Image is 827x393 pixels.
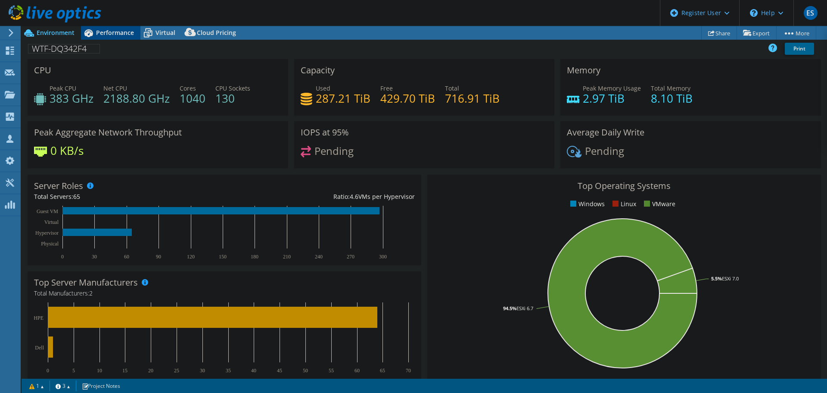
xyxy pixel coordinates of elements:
[503,305,516,311] tspan: 94.5%
[737,26,777,40] a: Export
[200,368,205,374] text: 30
[215,94,250,103] h4: 130
[23,380,50,391] a: 1
[251,368,256,374] text: 40
[283,254,291,260] text: 210
[567,128,644,137] h3: Average Daily Write
[301,128,349,137] h3: IOPS at 95%
[180,94,205,103] h4: 1040
[329,368,334,374] text: 55
[44,219,59,225] text: Virtual
[651,84,690,92] span: Total Memory
[750,9,758,17] svg: \n
[41,241,59,247] text: Physical
[180,84,196,92] span: Cores
[804,6,818,20] span: ES
[406,368,411,374] text: 70
[380,368,385,374] text: 65
[301,66,335,75] h3: Capacity
[380,94,435,103] h4: 429.70 TiB
[34,315,44,321] text: HPE
[34,278,138,287] h3: Top Server Manufacturers
[711,275,722,282] tspan: 5.5%
[76,380,126,391] a: Project Notes
[47,368,49,374] text: 0
[174,368,179,374] text: 25
[34,66,51,75] h3: CPU
[61,254,64,260] text: 0
[187,254,195,260] text: 120
[34,181,83,191] h3: Server Roles
[354,368,360,374] text: 60
[50,84,76,92] span: Peak CPU
[124,254,129,260] text: 60
[226,368,231,374] text: 35
[37,28,75,37] span: Environment
[314,144,354,158] span: Pending
[379,254,387,260] text: 300
[156,254,161,260] text: 90
[434,181,815,191] h3: Top Operating Systems
[219,254,227,260] text: 150
[155,28,175,37] span: Virtual
[73,192,80,201] span: 65
[197,28,236,37] span: Cloud Pricing
[583,94,641,103] h4: 2.97 TiB
[445,84,459,92] span: Total
[96,28,134,37] span: Performance
[722,275,739,282] tspan: ESXi 7.0
[567,66,600,75] h3: Memory
[50,146,84,155] h4: 0 KB/s
[651,94,693,103] h4: 8.10 TiB
[215,84,250,92] span: CPU Sockets
[642,199,675,209] li: VMware
[315,254,323,260] text: 240
[50,380,76,391] a: 3
[568,199,605,209] li: Windows
[34,128,182,137] h3: Peak Aggregate Network Throughput
[35,230,59,236] text: Hypervisor
[72,368,75,374] text: 5
[92,254,97,260] text: 30
[516,305,533,311] tspan: ESXi 6.7
[28,44,100,53] h1: WTF-DQ342F4
[34,289,415,298] h4: Total Manufacturers:
[50,94,93,103] h4: 383 GHz
[316,84,330,92] span: Used
[34,192,224,201] div: Total Servers:
[122,368,127,374] text: 15
[89,289,93,297] span: 2
[350,192,358,201] span: 4.6
[148,368,153,374] text: 20
[97,368,102,374] text: 10
[445,94,500,103] h4: 716.91 TiB
[37,208,58,214] text: Guest VM
[103,94,170,103] h4: 2188.80 GHz
[277,368,282,374] text: 45
[316,94,370,103] h4: 287.21 TiB
[380,84,393,92] span: Free
[224,192,415,201] div: Ratio: VMs per Hypervisor
[303,368,308,374] text: 50
[776,26,816,40] a: More
[103,84,127,92] span: Net CPU
[347,254,354,260] text: 270
[583,84,641,92] span: Peak Memory Usage
[35,345,44,351] text: Dell
[610,199,636,209] li: Linux
[585,144,624,158] span: Pending
[251,254,258,260] text: 180
[785,43,814,55] a: Print
[701,26,737,40] a: Share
